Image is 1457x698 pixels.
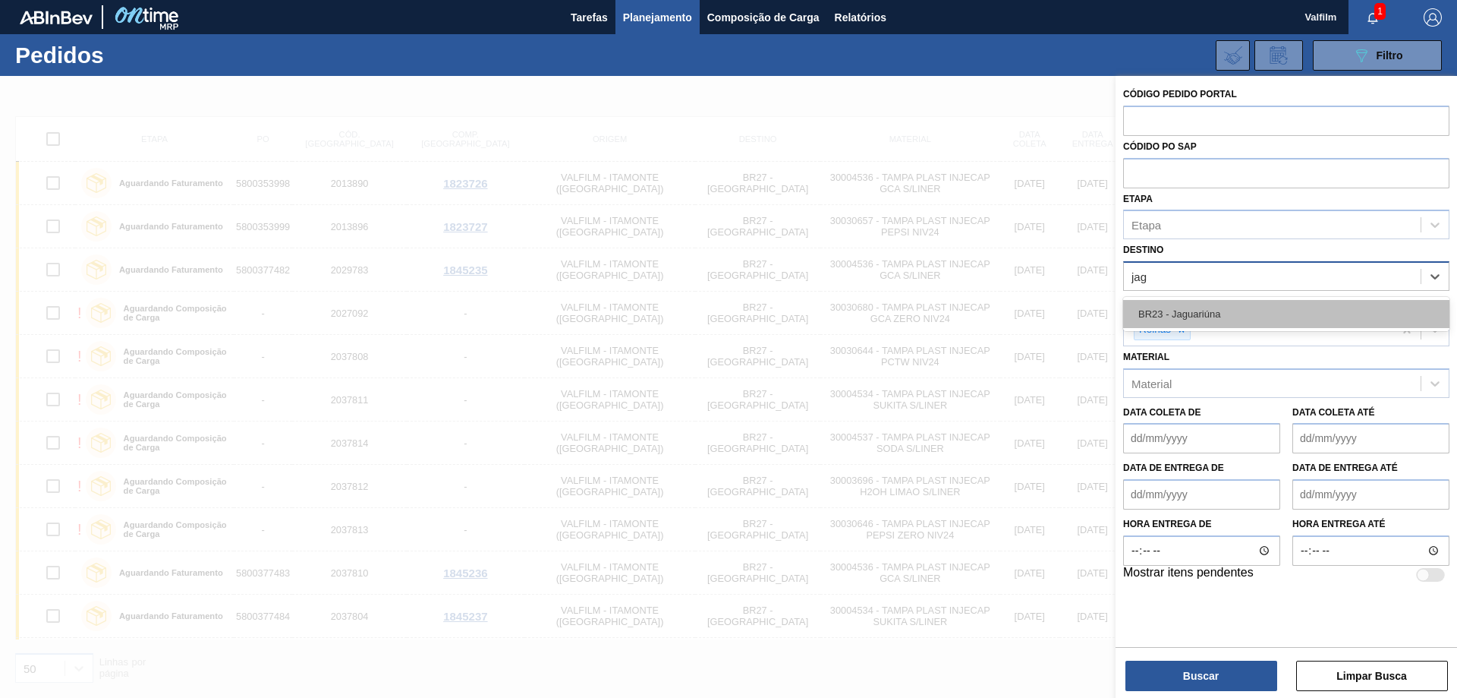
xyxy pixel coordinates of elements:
[1292,423,1449,453] input: dd/mm/yyyy
[1292,513,1449,535] label: Hora entrega até
[20,11,93,24] img: TNhmsLtSVTkK8tSr43FrP2fwEKptu5GPRR3wAAAABJRU5ErkJggg==
[1254,40,1303,71] div: Solicitação de Revisão de Pedidos
[15,46,242,64] h1: Pedidos
[1123,352,1169,362] label: Material
[707,8,820,27] span: Composição de Carga
[835,8,886,27] span: Relatórios
[1292,479,1449,510] input: dd/mm/yyyy
[1348,7,1397,28] button: Notificações
[1424,8,1442,27] img: Logout
[1313,40,1442,71] button: Filtro
[1123,296,1170,307] label: Carteira
[1377,49,1403,62] span: Filtro
[1292,407,1374,418] label: Data coleta até
[1123,194,1153,204] label: Etapa
[1123,513,1280,535] label: Hora entrega de
[1123,300,1449,328] div: BR23 - Jaguariúna
[1216,40,1250,71] div: Importar Negociações dos Pedidos
[1123,89,1237,99] label: Código Pedido Portal
[623,8,692,27] span: Planejamento
[1123,566,1254,584] label: Mostrar itens pendentes
[1123,479,1280,510] input: dd/mm/yyyy
[1123,423,1280,453] input: dd/mm/yyyy
[1131,219,1161,232] div: Etapa
[571,8,608,27] span: Tarefas
[1292,463,1398,473] label: Data de Entrega até
[1123,245,1163,255] label: Destino
[1123,463,1224,473] label: Data de Entrega de
[1131,377,1172,390] div: Material
[1123,141,1197,152] label: Códido PO SAP
[1123,407,1201,418] label: Data coleta de
[1374,3,1386,20] span: 1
